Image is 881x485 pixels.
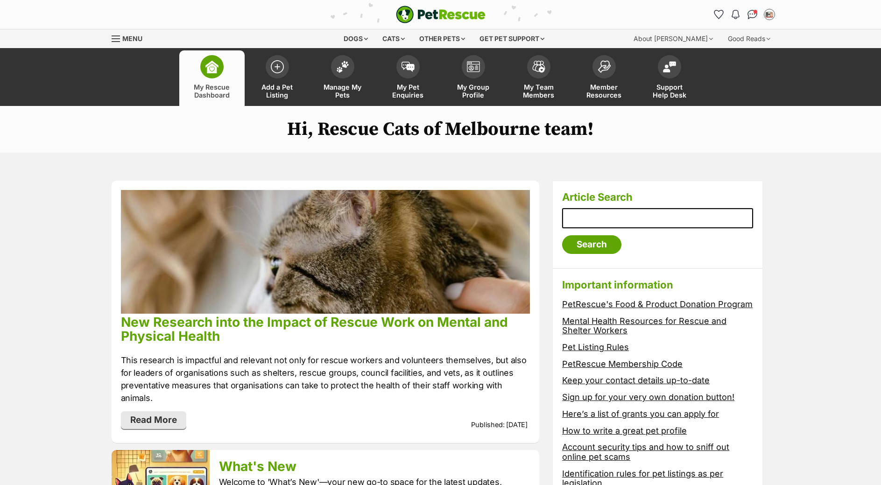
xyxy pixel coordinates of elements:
[452,83,494,99] span: My Group Profile
[122,35,142,42] span: Menu
[402,62,415,72] img: pet-enquiries-icon-7e3ad2cf08bfb03b45e93fb7055b45f3efa6380592205ae92323e6603595dc1f.svg
[245,50,310,106] a: Add a Pet Listing
[506,50,571,106] a: My Team Members
[562,342,629,352] a: Pet Listing Rules
[518,83,560,99] span: My Team Members
[562,375,710,385] a: Keep your contact details up-to-date
[648,83,691,99] span: Support Help Desk
[413,29,472,48] div: Other pets
[745,7,760,22] a: Conversations
[562,409,719,419] a: Here’s a list of grants you can apply for
[562,278,753,291] h3: Important information
[191,83,233,99] span: My Rescue Dashboard
[471,420,528,430] p: Published: [DATE]
[322,83,364,99] span: Manage My Pets
[562,442,729,462] a: Account security tips and how to sniff out online pet scams
[732,10,739,19] img: notifications-46538b983faf8c2785f20acdc204bb7945ddae34d4c08c2a6579f10ce5e182be.svg
[179,50,245,106] a: My Rescue Dashboard
[376,29,411,48] div: Cats
[310,50,375,106] a: Manage My Pets
[571,50,637,106] a: Member Resources
[121,411,186,429] a: Read More
[441,50,506,106] a: My Group Profile
[728,7,743,22] button: Notifications
[387,83,429,99] span: My Pet Enquiries
[562,359,683,369] a: PetRescue Membership Code
[256,83,298,99] span: Add a Pet Listing
[627,29,719,48] div: About [PERSON_NAME]
[562,316,726,336] a: Mental Health Resources for Rescue and Shelter Workers
[663,61,676,72] img: help-desk-icon-fdf02630f3aa405de69fd3d07c3f3aa587a6932b1a1747fa1d2bba05be0121f9.svg
[467,61,480,72] img: group-profile-icon-3fa3cf56718a62981997c0bc7e787c4b2cf8bcc04b72c1350f741eb67cf2f40e.svg
[271,60,284,73] img: add-pet-listing-icon-0afa8454b4691262ce3f59096e99ab1cd57d4a30225e0717b998d2c9b9846f56.svg
[637,50,702,106] a: Support Help Desk
[396,6,486,23] img: logo-e224e6f780fb5917bec1dbf3a21bbac754714ae5b6737aabdf751b685950b380.svg
[721,29,777,48] div: Good Reads
[121,190,530,314] img: phpu68lcuz3p4idnkqkn.jpg
[747,10,757,19] img: chat-41dd97257d64d25036548639549fe6c8038ab92f7586957e7f3b1b290dea8141.svg
[598,60,611,73] img: member-resources-icon-8e73f808a243e03378d46382f2149f9095a855e16c252ad45f914b54edf8863c.svg
[712,7,726,22] a: Favourites
[121,354,530,404] p: This research is impactful and relevant not only for rescue workers and volunteers themselves, bu...
[532,61,545,73] img: team-members-icon-5396bd8760b3fe7c0b43da4ab00e1e3bb1a5d9ba89233759b79545d2d3fc5d0d.svg
[337,29,374,48] div: Dogs
[562,426,687,436] a: How to write a great pet profile
[562,392,734,402] a: Sign up for your very own donation button!
[762,7,777,22] button: My account
[205,60,218,73] img: dashboard-icon-eb2f2d2d3e046f16d808141f083e7271f6b2e854fb5c12c21221c1fb7104beca.svg
[583,83,625,99] span: Member Resources
[375,50,441,106] a: My Pet Enquiries
[112,29,149,46] a: Menu
[765,10,774,19] img: Rescue Cats of Melbourne profile pic
[562,190,753,204] h3: Article Search
[219,458,296,474] a: What's New
[473,29,551,48] div: Get pet support
[336,61,349,73] img: manage-my-pets-icon-02211641906a0b7f246fdf0571729dbe1e7629f14944591b6c1af311fb30b64b.svg
[121,314,508,344] a: New Research into the Impact of Rescue Work on Mental and Physical Health
[396,6,486,23] a: PetRescue
[562,235,621,254] input: Search
[712,7,777,22] ul: Account quick links
[562,299,753,309] a: PetRescue's Food & Product Donation Program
